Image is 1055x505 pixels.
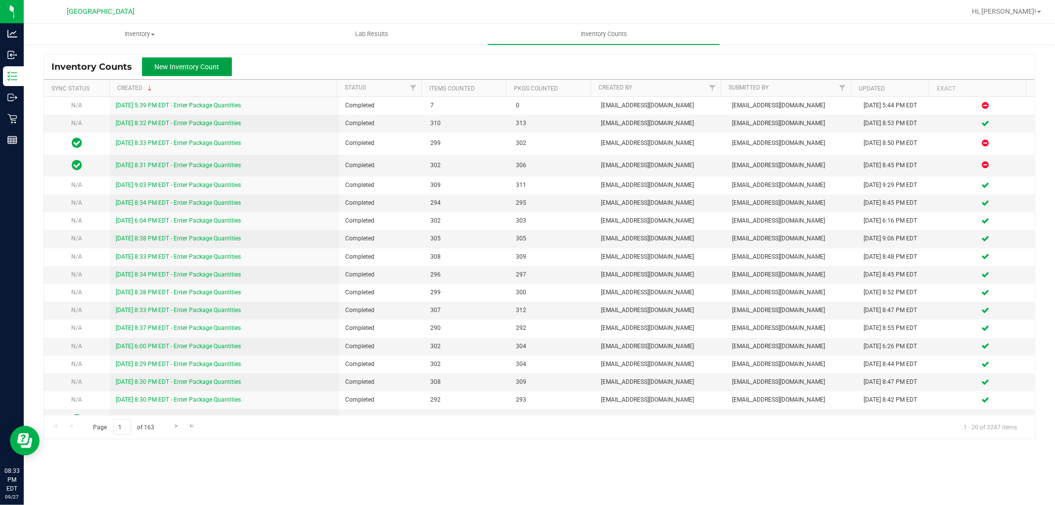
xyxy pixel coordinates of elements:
[430,288,504,297] span: 299
[116,361,241,367] a: [DATE] 8:29 PM EDT - Enter Package Quantities
[345,270,418,279] span: Completed
[601,252,720,262] span: [EMAIL_ADDRESS][DOMAIN_NAME]
[116,217,241,224] a: [DATE] 6:04 PM EDT - Enter Package Quantities
[516,306,589,315] span: 312
[345,119,418,128] span: Completed
[834,80,851,96] a: Filter
[429,85,475,92] a: Items Counted
[516,198,589,208] span: 295
[7,92,17,102] inline-svg: Outbound
[345,342,418,351] span: Completed
[430,270,504,279] span: 296
[71,235,82,242] span: N/A
[51,61,142,72] span: Inventory Counts
[185,419,199,433] a: Go to the last page
[142,57,232,76] button: New Inventory Count
[601,181,720,190] span: [EMAIL_ADDRESS][DOMAIN_NAME]
[516,181,589,190] span: 311
[71,324,82,331] span: N/A
[733,360,852,369] span: [EMAIL_ADDRESS][DOMAIN_NAME]
[7,114,17,124] inline-svg: Retail
[155,63,220,71] span: New Inventory Count
[116,253,241,260] a: [DATE] 8:33 PM EDT - Enter Package Quantities
[972,7,1036,15] span: Hi, [PERSON_NAME]!
[71,182,82,188] span: N/A
[345,377,418,387] span: Completed
[116,162,241,169] a: [DATE] 8:31 PM EDT - Enter Package Quantities
[430,198,504,208] span: 294
[72,413,82,426] span: In Sync
[516,138,589,148] span: 302
[929,80,1026,97] th: Exact
[430,377,504,387] span: 308
[430,234,504,243] span: 305
[345,306,418,315] span: Completed
[345,323,418,333] span: Completed
[733,395,852,405] span: [EMAIL_ADDRESS][DOMAIN_NAME]
[430,306,504,315] span: 307
[169,419,183,433] a: Go to the next page
[7,135,17,145] inline-svg: Reports
[430,323,504,333] span: 290
[864,323,930,333] div: [DATE] 8:55 PM EDT
[345,181,418,190] span: Completed
[71,102,82,109] span: N/A
[516,234,589,243] span: 305
[345,198,418,208] span: Completed
[72,136,82,150] span: In Sync
[256,24,488,45] a: Lab Results
[956,419,1025,434] span: 1 - 20 of 3247 items
[601,395,720,405] span: [EMAIL_ADDRESS][DOMAIN_NAME]
[71,271,82,278] span: N/A
[72,158,82,172] span: In Sync
[345,161,418,170] span: Completed
[516,161,589,170] span: 306
[345,252,418,262] span: Completed
[601,234,720,243] span: [EMAIL_ADDRESS][DOMAIN_NAME]
[601,377,720,387] span: [EMAIL_ADDRESS][DOMAIN_NAME]
[116,378,241,385] a: [DATE] 8:30 PM EDT - Enter Package Quantities
[864,161,930,170] div: [DATE] 8:45 PM EDT
[116,343,241,350] a: [DATE] 6:00 PM EDT - Enter Package Quantities
[430,252,504,262] span: 308
[67,7,135,16] span: [GEOGRAPHIC_DATA]
[4,493,19,501] p: 09/27
[116,182,241,188] a: [DATE] 9:03 PM EDT - Enter Package Quantities
[51,85,90,92] a: Sync Status
[345,84,366,91] a: Status
[516,252,589,262] span: 309
[864,216,930,226] div: [DATE] 6:16 PM EDT
[405,80,421,96] a: Filter
[601,360,720,369] span: [EMAIL_ADDRESS][DOMAIN_NAME]
[7,29,17,39] inline-svg: Analytics
[71,217,82,224] span: N/A
[601,198,720,208] span: [EMAIL_ADDRESS][DOMAIN_NAME]
[7,71,17,81] inline-svg: Inventory
[488,24,720,45] a: Inventory Counts
[864,138,930,148] div: [DATE] 8:50 PM EDT
[733,288,852,297] span: [EMAIL_ADDRESS][DOMAIN_NAME]
[859,85,885,92] a: Updated
[516,288,589,297] span: 300
[345,138,418,148] span: Completed
[71,289,82,296] span: N/A
[598,84,632,91] a: Created By
[864,270,930,279] div: [DATE] 8:45 PM EDT
[733,101,852,110] span: [EMAIL_ADDRESS][DOMAIN_NAME]
[430,395,504,405] span: 292
[516,323,589,333] span: 292
[864,377,930,387] div: [DATE] 8:47 PM EDT
[864,181,930,190] div: [DATE] 9:29 PM EDT
[116,120,241,127] a: [DATE] 8:32 PM EDT - Enter Package Quantities
[71,253,82,260] span: N/A
[864,198,930,208] div: [DATE] 8:45 PM EDT
[345,234,418,243] span: Completed
[24,24,256,45] a: Inventory
[864,119,930,128] div: [DATE] 8:53 PM EDT
[117,85,154,92] a: Created
[733,161,852,170] span: [EMAIL_ADDRESS][DOMAIN_NAME]
[430,119,504,128] span: 310
[430,161,504,170] span: 302
[733,306,852,315] span: [EMAIL_ADDRESS][DOMAIN_NAME]
[71,307,82,314] span: N/A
